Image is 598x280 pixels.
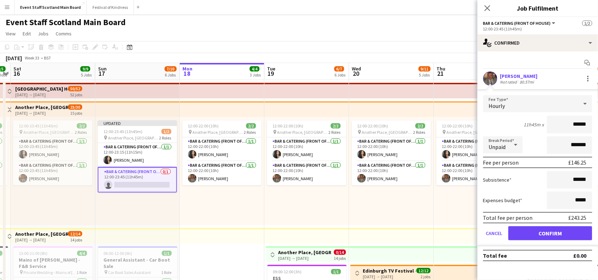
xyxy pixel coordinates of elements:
[352,137,431,161] app-card-role: Bar & Catering (Front of House)1/112:00-22:00 (10h)[PERSON_NAME]
[267,120,346,185] app-job-card: 12:00-22:00 (10h)2/2 Another Place, [GEOGRAPHIC_DATA] & Links2 RolesBar & Catering (Front of Hous...
[159,135,171,141] span: 2 Roles
[108,270,151,275] span: Car Boot Sales Assistant
[447,130,498,135] span: Another Place, [GEOGRAPHIC_DATA] & Links
[334,255,346,261] div: 14 jobs
[87,0,134,14] button: Festival of Kindness
[483,26,592,32] div: 12:00-23:45 (11h45m)
[419,66,431,72] span: 9/11
[13,257,93,269] h3: Mains of [PERSON_NAME] - F&B Service
[246,123,256,128] span: 2/2
[266,69,276,78] span: 19
[331,269,341,274] span: 1/1
[3,29,18,38] a: View
[582,21,592,26] span: 1/2
[569,214,587,221] div: £243.25
[421,273,431,279] div: 2 jobs
[500,79,519,85] div: Not rated
[182,120,262,185] app-job-card: 12:00-22:00 (10h)2/2 Another Place, [GEOGRAPHIC_DATA] & Links2 RolesBar & Catering (Front of Hous...
[15,231,68,237] h3: Another Place, [GEOGRAPHIC_DATA] - Front of House
[351,69,361,78] span: 20
[162,270,172,275] span: 1 Role
[98,167,177,193] app-card-role: Bar & Catering (Front of House)0/112:00-23:45 (11h45m)
[250,66,260,72] span: 4/4
[15,110,68,116] div: [DATE] → [DATE]
[334,66,344,72] span: 6/7
[98,120,177,193] app-job-card: Updated12:00-23:45 (11h45m)1/2 Another Place, [GEOGRAPHIC_DATA] & Links2 RolesBar & Catering (Fro...
[436,120,516,185] app-job-card: 12:00-22:00 (10h)2/2 Another Place, [GEOGRAPHIC_DATA] & Links2 RolesBar & Catering (Front of Hous...
[103,129,142,134] span: 12:00-23:45 (11h45m)
[98,120,177,126] div: Updated
[80,66,90,72] span: 9/9
[508,226,592,240] button: Confirm
[15,0,87,14] button: Event Staff Scotland Main Board
[38,30,49,37] span: Jobs
[363,274,416,279] div: [DATE] → [DATE]
[335,72,346,78] div: 6 Jobs
[15,104,68,110] h3: Another Place, [GEOGRAPHIC_DATA] - Front of House
[162,129,171,134] span: 1/2
[417,268,431,273] span: 12/12
[188,123,219,128] span: 12:00-22:00 (10h)
[23,30,31,37] span: Edit
[182,137,262,161] app-card-role: Bar & Catering (Front of House)1/112:00-22:00 (10h)[PERSON_NAME]
[483,177,512,183] label: Subsistence
[244,130,256,135] span: 2 Roles
[334,250,346,255] span: 0/14
[352,120,431,185] div: 12:00-22:00 (10h)2/2 Another Place, [GEOGRAPHIC_DATA] & Links2 RolesBar & Catering (Front of Hous...
[436,161,516,185] app-card-role: Bar & Catering (Front of House)1/112:00-22:00 (10h)[PERSON_NAME]
[68,231,82,236] span: 12/14
[6,55,22,62] div: [DATE]
[419,72,430,78] div: 5 Jobs
[278,249,331,256] h3: Another Place, [GEOGRAPHIC_DATA] - Bartender
[98,143,177,167] app-card-role: Bar & Catering (Front of House)1/112:00-23:15 (11h15m)[PERSON_NAME]
[483,21,557,26] button: Bar & Catering (Front of House)
[75,130,87,135] span: 2 Roles
[278,256,331,261] div: [DATE] → [DATE]
[70,236,82,242] div: 14 jobs
[519,79,536,85] div: 80.57mi
[524,121,544,128] div: 11h45m x
[13,120,92,185] app-job-card: 12:00-23:45 (11h45m)2/2 Another Place, [GEOGRAPHIC_DATA] & Links2 RolesBar & Catering (Front of H...
[436,69,446,78] span: 21
[483,21,551,26] span: Bar & Catering (Front of House)
[6,30,16,37] span: View
[15,237,68,242] div: [DATE] → [DATE]
[35,29,51,38] a: Jobs
[12,69,21,78] span: 16
[6,17,126,28] h1: Event Staff Scotland Main Board
[331,123,341,128] span: 2/2
[436,137,516,161] app-card-role: Bar & Catering (Front of House)1/112:00-22:00 (10h)[PERSON_NAME]
[13,65,21,72] span: Sat
[15,86,68,92] h3: [GEOGRAPHIC_DATA] Hotel - Service Staff
[352,161,431,185] app-card-role: Bar & Catering (Front of House)1/112:00-22:00 (10h)[PERSON_NAME]
[70,110,82,116] div: 15 jobs
[483,214,533,221] div: Total fee per person
[19,123,58,128] span: 12:00-23:45 (11h45m)
[267,65,276,72] span: Tue
[478,34,598,51] div: Confirmed
[483,252,507,259] div: Total fee
[442,123,473,128] span: 12:00-22:00 (10h)
[77,270,87,275] span: 1 Role
[68,104,82,110] span: 23/30
[104,251,132,256] span: 06:00-12:00 (6h)
[478,4,598,13] h3: Job Fulfilment
[23,55,41,61] span: Week 33
[329,130,341,135] span: 2 Roles
[97,69,107,78] span: 17
[56,30,72,37] span: Comms
[165,72,176,78] div: 6 Jobs
[193,130,244,135] span: Another Place, [GEOGRAPHIC_DATA] & Links
[165,66,177,72] span: 7/10
[98,65,107,72] span: Sun
[53,29,74,38] a: Comms
[569,159,587,166] div: £146.25
[416,123,425,128] span: 2/2
[77,251,87,256] span: 4/4
[362,130,413,135] span: Another Place, [GEOGRAPHIC_DATA] & Links
[352,65,361,72] span: Wed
